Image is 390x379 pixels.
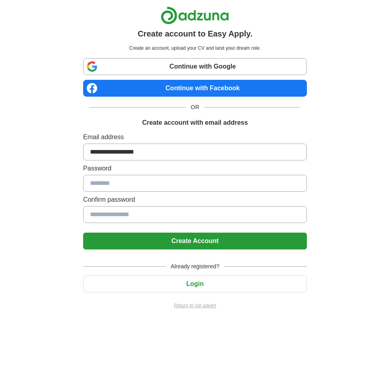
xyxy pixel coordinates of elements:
[83,233,307,249] button: Create Account
[83,58,307,75] a: Continue with Google
[166,262,224,271] span: Already registered?
[83,164,307,173] label: Password
[83,80,307,97] a: Continue with Facebook
[85,45,305,52] p: Create an account, upload your CV and land your dream role.
[138,28,253,40] h1: Create account to Easy Apply.
[161,6,229,24] img: Adzuna logo
[83,195,307,205] label: Confirm password
[83,302,307,309] a: Return to job advert
[83,132,307,142] label: Email address
[83,276,307,292] button: Login
[83,280,307,287] a: Login
[186,103,204,111] span: OR
[142,118,248,128] h1: Create account with email address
